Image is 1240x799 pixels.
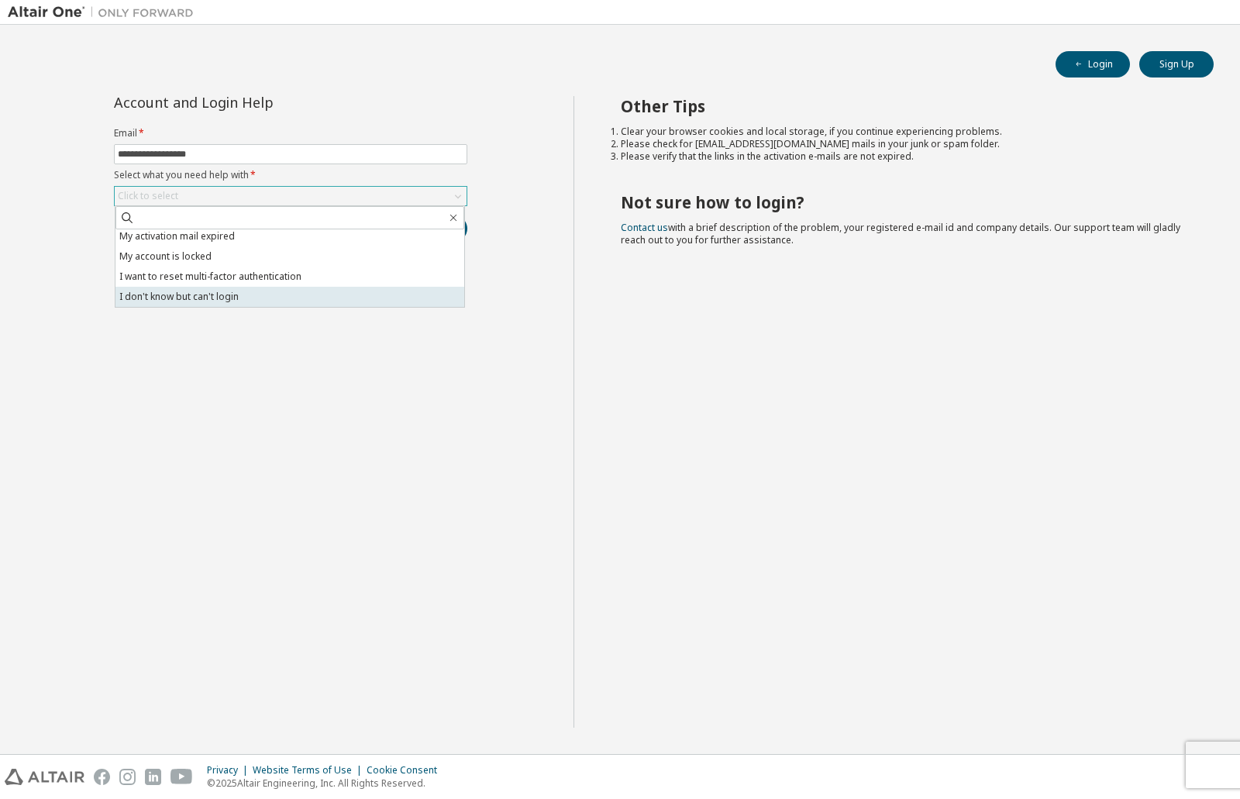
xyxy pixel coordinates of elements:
label: Select what you need help with [114,169,467,181]
img: facebook.svg [94,769,110,785]
label: Email [114,127,467,139]
div: Click to select [118,190,178,202]
img: altair_logo.svg [5,769,84,785]
button: Login [1056,51,1130,77]
img: youtube.svg [170,769,193,785]
p: © 2025 Altair Engineering, Inc. All Rights Reserved. [207,777,446,790]
div: Account and Login Help [114,96,397,108]
a: Contact us [621,221,668,234]
img: linkedin.svg [145,769,161,785]
li: Clear your browser cookies and local storage, if you continue experiencing problems. [621,126,1187,138]
img: Altair One [8,5,201,20]
li: Please verify that the links in the activation e-mails are not expired. [621,150,1187,163]
h2: Not sure how to login? [621,192,1187,212]
div: Website Terms of Use [253,764,367,777]
h2: Other Tips [621,96,1187,116]
div: Privacy [207,764,253,777]
button: Sign Up [1139,51,1214,77]
img: instagram.svg [119,769,136,785]
li: My activation mail expired [115,226,464,246]
div: Cookie Consent [367,764,446,777]
div: Click to select [115,187,467,205]
span: with a brief description of the problem, your registered e-mail id and company details. Our suppo... [621,221,1180,246]
li: Please check for [EMAIL_ADDRESS][DOMAIN_NAME] mails in your junk or spam folder. [621,138,1187,150]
